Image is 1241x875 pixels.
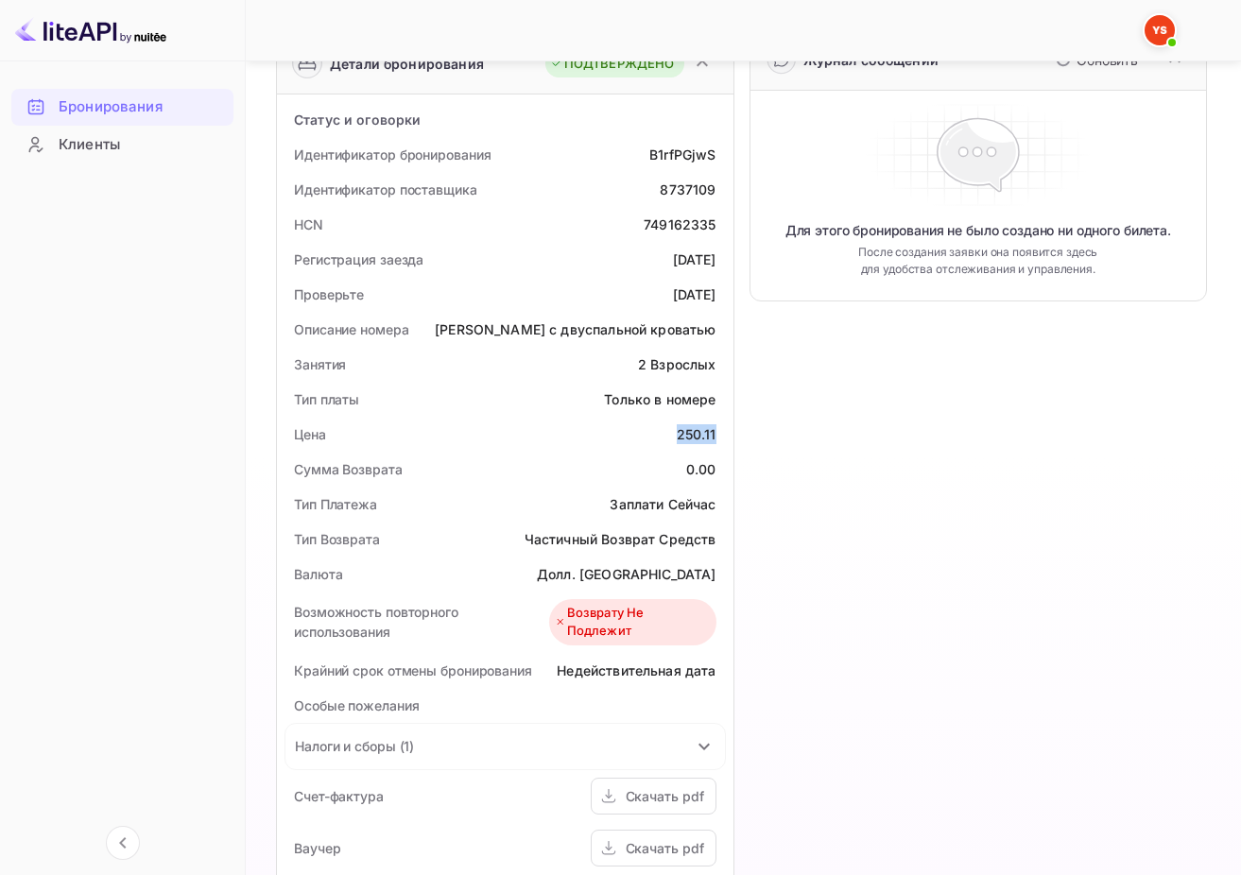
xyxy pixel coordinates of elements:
[294,321,409,337] ya-tr-span: Описание номера
[677,424,716,444] div: 250.11
[294,146,491,163] ya-tr-span: Идентификатор бронирования
[649,146,715,163] ya-tr-span: B1rfPGjwS
[626,788,704,804] ya-tr-span: Скачать pdf
[537,566,715,582] ya-tr-span: Долл. [GEOGRAPHIC_DATA]
[604,391,715,407] ya-tr-span: Только в номере
[1077,52,1138,68] ya-tr-span: Обновить
[294,391,359,407] ya-tr-span: Тип платы
[294,112,422,128] ya-tr-span: Статус и оговорки
[435,321,715,337] ya-tr-span: [PERSON_NAME] с двуспальной кроватью
[638,356,716,372] ya-tr-span: 2 Взрослых
[294,461,403,477] ya-tr-span: Сумма Возврата
[295,738,404,754] ya-tr-span: Налоги и сборы (
[610,496,715,512] ya-tr-span: Заплати Сейчас
[11,127,233,162] a: Клиенты
[294,662,532,678] ya-tr-span: Крайний срок отмены бронирования
[567,604,707,641] ya-tr-span: Возврату не подлежит
[59,96,163,118] ya-tr-span: Бронирования
[294,697,419,713] ya-tr-span: Особые пожелания
[15,15,166,45] img: Логотип LiteAPI
[673,249,716,269] div: [DATE]
[856,244,1099,278] ya-tr-span: После создания заявки она появится здесь для удобства отслеживания и управления.
[11,89,233,126] div: Бронирования
[626,840,704,856] ya-tr-span: Скачать pdf
[803,52,939,68] ya-tr-span: Журнал сообщений
[294,840,340,856] ya-tr-span: Ваучер
[11,89,233,124] a: Бронирования
[564,55,675,74] ya-tr-span: ПОДТВЕРЖДЕНО
[294,566,342,582] ya-tr-span: Валюта
[11,127,233,163] div: Клиенты
[294,531,380,547] ya-tr-span: Тип Возврата
[644,214,715,234] div: 749162335
[106,826,140,860] button: Свернуть навигацию
[525,531,716,547] ya-tr-span: Частичный Возврат Средств
[294,181,477,197] ya-tr-span: Идентификатор поставщика
[673,284,716,304] div: [DATE]
[285,724,725,769] div: Налоги и сборы (1)
[294,216,323,232] ya-tr-span: HCN
[294,788,384,804] ya-tr-span: Счет-фактура
[294,251,423,267] ya-tr-span: Регистрация заезда
[557,662,715,678] ya-tr-span: Недействительная дата
[294,604,458,640] ya-tr-span: Возможность повторного использования
[294,356,346,372] ya-tr-span: Занятия
[294,286,364,302] ya-tr-span: Проверьте
[409,738,414,754] ya-tr-span: )
[294,496,377,512] ya-tr-span: Тип Платежа
[785,221,1171,240] ya-tr-span: Для этого бронирования не было создано ни одного билета.
[59,134,120,156] ya-tr-span: Клиенты
[1145,15,1175,45] img: Служба Поддержки Яндекса
[294,426,326,442] ya-tr-span: Цена
[404,738,409,754] ya-tr-span: 1
[330,54,484,74] ya-tr-span: Детали бронирования
[660,180,715,199] div: 8737109
[686,459,716,479] div: 0.00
